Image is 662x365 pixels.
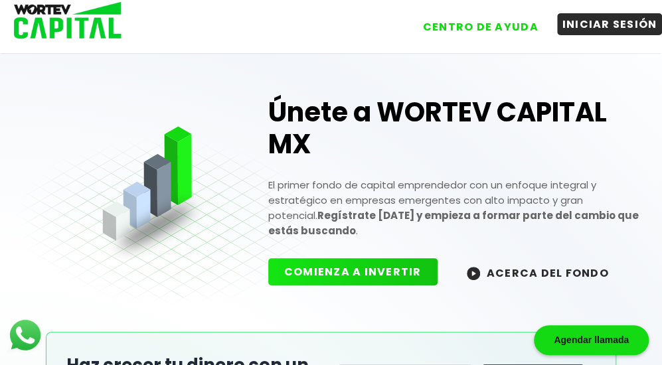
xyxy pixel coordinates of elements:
div: Agendar llamada [534,325,649,355]
h1: Únete a WORTEV CAPITAL MX [268,96,645,160]
p: El primer fondo de capital emprendedor con un enfoque integral y estratégico en empresas emergent... [268,177,645,238]
button: CENTRO DE AYUDA [418,16,544,38]
a: COMIENZA A INVERTIR [268,264,451,279]
img: wortev-capital-acerca-del-fondo [467,267,480,280]
button: COMIENZA A INVERTIR [268,258,438,285]
img: logos_whatsapp-icon.242b2217.svg [7,317,44,354]
button: ACERCA DEL FONDO [451,258,625,287]
a: CENTRO DE AYUDA [404,6,544,38]
strong: Regístrate [DATE] y empieza a formar parte del cambio que estás buscando [268,208,639,238]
